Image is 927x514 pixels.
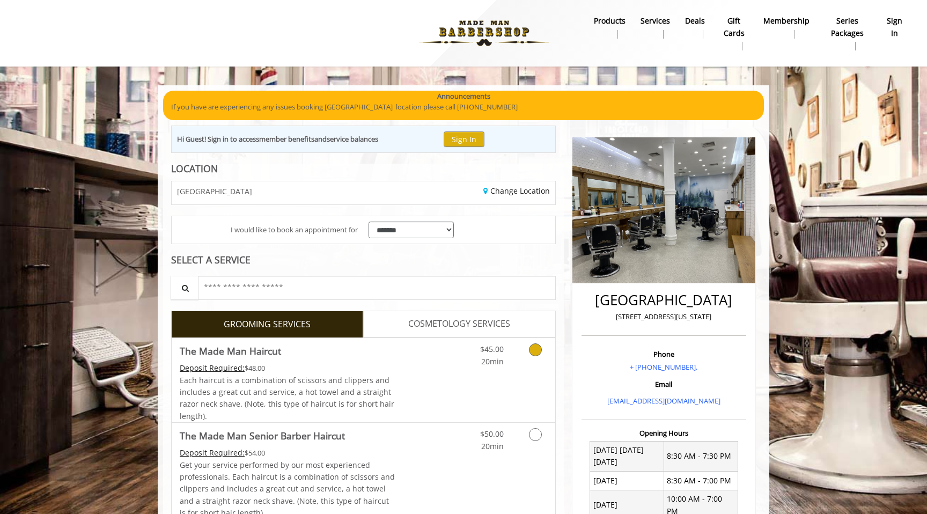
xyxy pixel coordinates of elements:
span: $50.00 [480,429,504,439]
img: Made Man Barbershop logo [410,4,558,63]
td: [DATE] [590,472,664,490]
span: GROOMING SERVICES [224,318,311,332]
button: Service Search [171,276,198,300]
b: service balances [327,134,378,144]
b: member benefits [259,134,314,144]
td: 8:30 AM - 7:30 PM [664,441,738,472]
p: [STREET_ADDRESS][US_STATE] [584,311,744,322]
div: SELECT A SERVICE [171,255,556,265]
b: LOCATION [171,162,218,175]
b: Deals [685,15,705,27]
b: Services [641,15,670,27]
span: Each haircut is a combination of scissors and clippers and includes a great cut and service, a ho... [180,375,394,421]
b: gift cards [720,15,748,39]
a: [EMAIL_ADDRESS][DOMAIN_NAME] [607,396,720,406]
span: This service needs some Advance to be paid before we block your appointment [180,363,245,373]
span: 20min [481,356,504,366]
p: If you have are experiencing any issues booking [GEOGRAPHIC_DATA] location please call [PHONE_NUM... [171,101,756,113]
h3: Email [584,380,744,388]
a: Productsproducts [586,13,633,41]
b: The Made Man Senior Barber Haircut [180,428,345,443]
a: Change Location [483,186,550,196]
a: + [PHONE_NUMBER]. [630,362,697,372]
a: ServicesServices [633,13,678,41]
h3: Phone [584,350,744,358]
h2: [GEOGRAPHIC_DATA] [584,292,744,308]
span: COSMETOLOGY SERVICES [408,317,510,331]
b: The Made Man Haircut [180,343,281,358]
span: I would like to book an appointment for [231,224,358,236]
b: Announcements [437,91,490,102]
b: Membership [763,15,810,27]
span: [GEOGRAPHIC_DATA] [177,187,252,195]
h3: Opening Hours [582,429,746,437]
a: Gift cardsgift cards [712,13,756,53]
div: Hi Guest! Sign in to access and [177,134,378,145]
span: This service needs some Advance to be paid before we block your appointment [180,447,245,458]
span: 20min [481,441,504,451]
div: $54.00 [180,447,395,459]
b: Series packages [825,15,871,39]
b: products [594,15,626,27]
td: [DATE] [DATE] [DATE] [590,441,664,472]
button: Sign In [444,131,484,147]
span: $45.00 [480,344,504,354]
b: sign in [886,15,904,39]
a: MembershipMembership [756,13,817,41]
a: DealsDeals [678,13,712,41]
td: 8:30 AM - 7:00 PM [664,472,738,490]
a: sign insign in [878,13,911,41]
div: $48.00 [180,362,395,374]
a: Series packagesSeries packages [817,13,878,53]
